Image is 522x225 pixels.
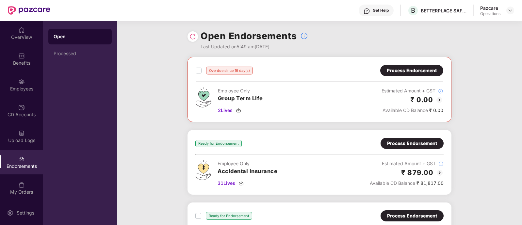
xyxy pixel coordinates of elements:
[195,140,242,147] div: Ready for Endorsement
[436,169,444,177] img: svg+xml;base64,PHN2ZyBpZD0iQmFjay0yMHgyMCIgeG1sbnM9Imh0dHA6Ly93d3cudzMub3JnLzIwMDAvc3ZnIiB3aWR0aD...
[18,156,25,162] img: svg+xml;base64,PHN2ZyBpZD0iRW5kb3JzZW1lbnRzIiB4bWxucz0iaHR0cDovL3d3dy53My5vcmcvMjAwMC9zdmciIHdpZH...
[18,27,25,33] img: svg+xml;base64,PHN2ZyBpZD0iSG9tZSIgeG1sbnM9Imh0dHA6Ly93d3cudzMub3JnLzIwMDAvc3ZnIiB3aWR0aD0iMjAiIG...
[410,94,433,105] h2: ₹ 0.00
[18,104,25,111] img: svg+xml;base64,PHN2ZyBpZD0iQ0RfQWNjb3VudHMiIGRhdGEtbmFtZT0iQ0QgQWNjb3VudHMiIHhtbG5zPSJodHRwOi8vd3...
[370,180,415,186] span: Available CD Balance
[438,161,444,167] img: svg+xml;base64,PHN2ZyBpZD0iSW5mb18tXzMyeDMyIiBkYXRhLW5hbWU9IkluZm8gLSAzMngzMiIgeG1sbnM9Imh0dHA6Ly...
[508,8,513,13] img: svg+xml;base64,PHN2ZyBpZD0iRHJvcGRvd24tMzJ4MzIiIHhtbG5zPSJodHRwOi8vd3d3LnczLm9yZy8yMDAwL3N2ZyIgd2...
[15,210,36,216] div: Settings
[373,8,389,13] div: Get Help
[387,212,437,219] div: Process Endorsement
[387,140,437,147] div: Process Endorsement
[206,212,252,220] div: Ready for Endorsement
[18,130,25,137] img: svg+xml;base64,PHN2ZyBpZD0iVXBsb2FkX0xvZ3MiIGRhdGEtbmFtZT0iVXBsb2FkIExvZ3MiIHhtbG5zPSJodHRwOi8vd3...
[435,96,443,104] img: svg+xml;base64,PHN2ZyBpZD0iQmFjay0yMHgyMCIgeG1sbnM9Imh0dHA6Ly93d3cudzMub3JnLzIwMDAvc3ZnIiB3aWR0aD...
[370,160,444,167] div: Estimated Amount + GST
[300,32,308,40] img: svg+xml;base64,PHN2ZyBpZD0iSW5mb18tXzMyeDMyIiBkYXRhLW5hbWU9IkluZm8gLSAzMngzMiIgeG1sbnM9Imh0dHA6Ly...
[54,51,106,56] div: Processed
[438,88,443,94] img: svg+xml;base64,PHN2ZyBpZD0iSW5mb18tXzMyeDMyIiBkYXRhLW5hbWU9IkluZm8gLSAzMngzMiIgeG1sbnM9Imh0dHA6Ly...
[196,87,211,107] img: svg+xml;base64,PHN2ZyB4bWxucz0iaHR0cDovL3d3dy53My5vcmcvMjAwMC9zdmciIHdpZHRoPSI0Ny43MTQiIGhlaWdodD...
[218,167,277,176] h3: Accidental Insurance
[218,107,233,114] span: 2 Lives
[218,160,277,167] div: Employee Only
[411,7,415,14] span: B
[370,180,444,187] div: ₹ 81,817.00
[218,94,263,103] h3: Group Term Life
[238,181,244,186] img: svg+xml;base64,PHN2ZyBpZD0iRG93bmxvYWQtMzJ4MzIiIHhtbG5zPSJodHRwOi8vd3d3LnczLm9yZy8yMDAwL3N2ZyIgd2...
[382,87,443,94] div: Estimated Amount + GST
[18,53,25,59] img: svg+xml;base64,PHN2ZyBpZD0iQmVuZWZpdHMiIHhtbG5zPSJodHRwOi8vd3d3LnczLm9yZy8yMDAwL3N2ZyIgd2lkdGg9Ij...
[383,107,428,113] span: Available CD Balance
[382,107,443,114] div: ₹ 0.00
[201,43,308,50] div: Last Updated on 5:49 am[DATE]
[421,8,466,14] div: BETTERPLACE SAFETY SOLUTIONS PRIVATE LIMITED
[480,11,500,16] div: Operations
[364,8,370,14] img: svg+xml;base64,PHN2ZyBpZD0iSGVscC0zMngzMiIgeG1sbnM9Imh0dHA6Ly93d3cudzMub3JnLzIwMDAvc3ZnIiB3aWR0aD...
[218,87,263,94] div: Employee Only
[8,6,50,15] img: New Pazcare Logo
[401,167,433,178] h2: ₹ 879.00
[195,160,211,180] img: svg+xml;base64,PHN2ZyB4bWxucz0iaHR0cDovL3d3dy53My5vcmcvMjAwMC9zdmciIHdpZHRoPSI0OS4zMjEiIGhlaWdodD...
[206,67,253,74] div: Overdue since 16 day(s)
[201,29,297,43] h1: Open Endorsements
[189,33,196,40] img: svg+xml;base64,PHN2ZyBpZD0iUmVsb2FkLTMyeDMyIiB4bWxucz0iaHR0cDovL3d3dy53My5vcmcvMjAwMC9zdmciIHdpZH...
[218,180,235,187] span: 31 Lives
[18,78,25,85] img: svg+xml;base64,PHN2ZyBpZD0iRW1wbG95ZWVzIiB4bWxucz0iaHR0cDovL3d3dy53My5vcmcvMjAwMC9zdmciIHdpZHRoPS...
[18,182,25,188] img: svg+xml;base64,PHN2ZyBpZD0iTXlfT3JkZXJzIiBkYXRhLW5hbWU9Ik15IE9yZGVycyIgeG1sbnM9Imh0dHA6Ly93d3cudz...
[7,210,13,216] img: svg+xml;base64,PHN2ZyBpZD0iU2V0dGluZy0yMHgyMCIgeG1sbnM9Imh0dHA6Ly93d3cudzMub3JnLzIwMDAvc3ZnIiB3aW...
[480,5,500,11] div: Pazcare
[236,108,241,113] img: svg+xml;base64,PHN2ZyBpZD0iRG93bmxvYWQtMzJ4MzIiIHhtbG5zPSJodHRwOi8vd3d3LnczLm9yZy8yMDAwL3N2ZyIgd2...
[54,33,106,40] div: Open
[387,67,437,74] div: Process Endorsement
